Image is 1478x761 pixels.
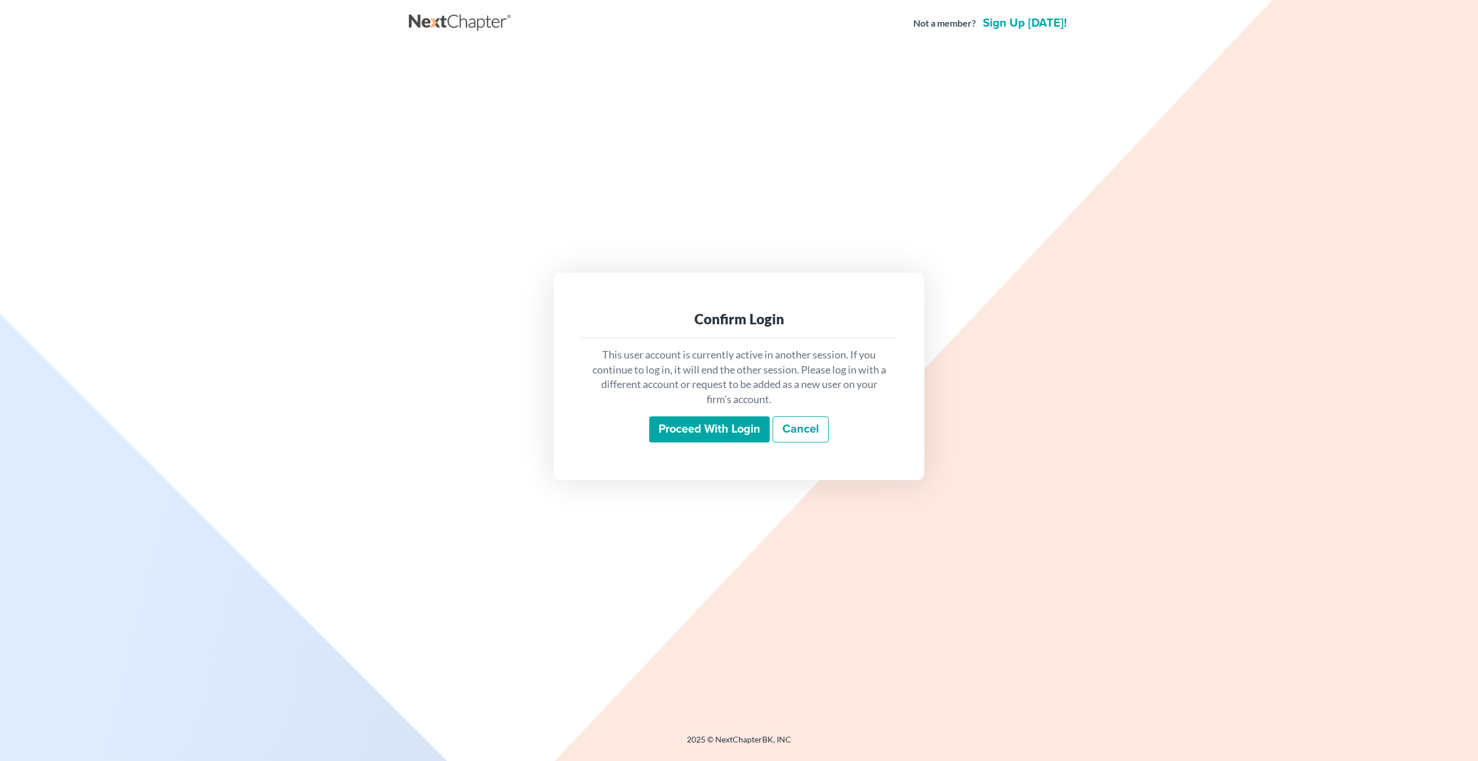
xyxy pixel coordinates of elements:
div: 2025 © NextChapterBK, INC [409,734,1069,755]
div: Confirm Login [591,310,887,328]
input: Proceed with login [649,416,770,443]
a: Cancel [773,416,829,443]
p: This user account is currently active in another session. If you continue to log in, it will end ... [591,347,887,407]
strong: Not a member? [913,17,976,30]
a: Sign up [DATE]! [981,17,1069,29]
